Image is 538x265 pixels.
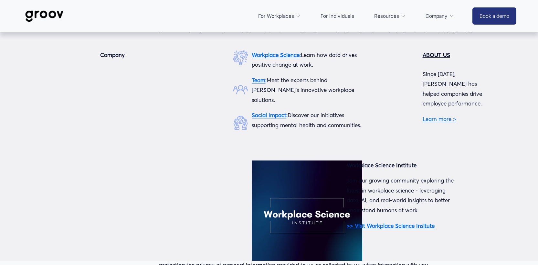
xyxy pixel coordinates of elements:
[252,77,265,83] a: Team
[317,8,357,24] a: For Individuals
[255,8,304,24] a: folder dropdown
[422,8,458,24] a: folder dropdown
[252,50,362,70] p: Learn how data drives positive change at work.
[286,112,288,118] strong: :
[347,222,435,229] a: >> Visit Workplace Science Insitute
[300,51,301,58] strong: :
[423,116,456,122] a: Learn more >
[100,51,125,58] strong: Company
[423,51,450,58] strong: ABOUT US
[252,51,300,58] a: Workplace Science
[347,176,457,215] p: Join our growing community exploring the latest in workplace science - leveraging data, AI, and r...
[22,6,67,27] img: Groov | Workplace Science Platform | Unlock Performance | Drive Results
[423,69,495,109] p: Since [DATE], [PERSON_NAME] has helped companies drive employee performance.
[347,162,417,169] strong: Workplace Science Institute
[265,77,267,83] strong: :
[371,8,409,24] a: folder dropdown
[472,7,516,25] a: Book a demo
[374,12,399,21] span: Resources
[252,112,286,118] a: Social Impact
[258,12,294,21] span: For Workplaces
[426,12,448,21] span: Company
[252,110,362,130] p: Discover our initiatives supporting mental health and communities.
[252,75,362,105] p: Meet the experts behind [PERSON_NAME]'s innovative workplace solutions.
